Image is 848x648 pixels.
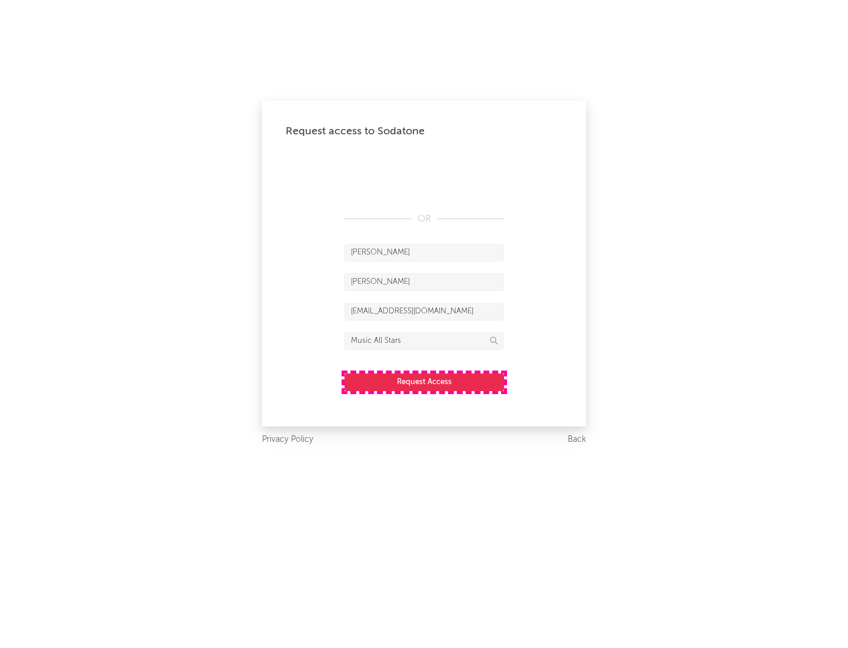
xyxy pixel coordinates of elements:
button: Request Access [344,373,504,391]
div: OR [344,212,503,226]
input: Last Name [344,273,503,291]
div: Request access to Sodatone [286,124,562,138]
a: Back [568,432,586,447]
a: Privacy Policy [262,432,313,447]
input: First Name [344,244,503,262]
input: Email [344,303,503,320]
input: Division [344,332,503,350]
